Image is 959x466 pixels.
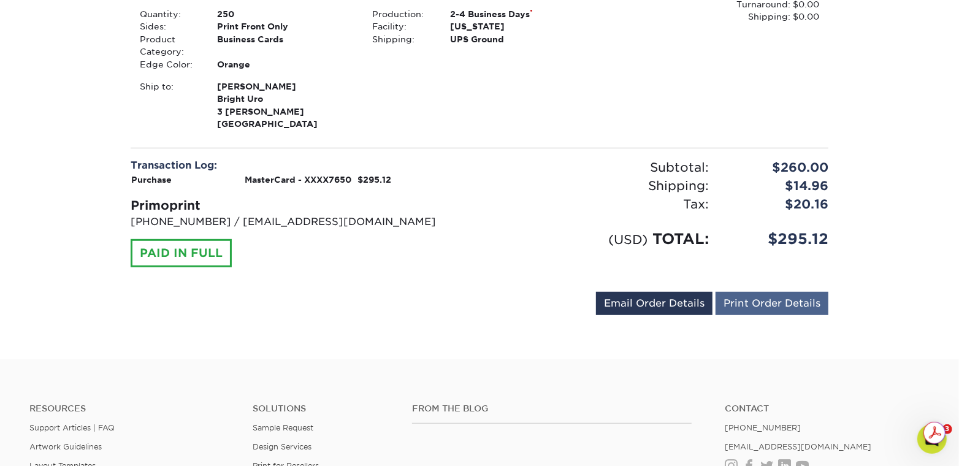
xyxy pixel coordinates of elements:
[441,33,596,45] div: UPS Ground
[357,175,391,185] strong: $295.12
[208,33,363,58] div: Business Cards
[608,232,648,247] small: (USD)
[253,403,394,414] h4: Solutions
[131,33,208,58] div: Product Category:
[131,158,470,173] div: Transaction Log:
[479,177,718,195] div: Shipping:
[412,403,692,414] h4: From the Blog
[208,20,363,32] div: Print Front Only
[217,105,354,118] span: 3 [PERSON_NAME]
[131,80,208,131] div: Ship to:
[716,292,828,315] a: Print Order Details
[131,20,208,32] div: Sides:
[441,20,596,32] div: [US_STATE]
[29,403,234,414] h4: Resources
[217,93,354,105] span: Bright Uro
[718,177,838,195] div: $14.96
[131,215,470,229] p: [PHONE_NUMBER] / [EMAIL_ADDRESS][DOMAIN_NAME]
[131,58,208,71] div: Edge Color:
[479,195,718,213] div: Tax:
[718,195,838,213] div: $20.16
[208,58,363,71] div: Orange
[725,403,930,414] a: Contact
[245,175,351,185] strong: MasterCard - XXXX7650
[217,80,354,129] strong: [GEOGRAPHIC_DATA]
[253,423,313,432] a: Sample Request
[131,175,172,185] strong: Purchase
[217,80,354,93] span: [PERSON_NAME]
[725,423,801,432] a: [PHONE_NUMBER]
[363,20,440,32] div: Facility:
[253,442,311,451] a: Design Services
[131,196,470,215] div: Primoprint
[363,33,440,45] div: Shipping:
[718,158,838,177] div: $260.00
[917,424,947,454] iframe: Intercom live chat
[363,8,440,20] div: Production:
[208,8,363,20] div: 250
[596,292,713,315] a: Email Order Details
[441,8,596,20] div: 2-4 Business Days
[479,158,718,177] div: Subtotal:
[725,442,871,451] a: [EMAIL_ADDRESS][DOMAIN_NAME]
[131,239,232,267] div: PAID IN FULL
[718,228,838,250] div: $295.12
[652,230,709,248] span: TOTAL:
[131,8,208,20] div: Quantity:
